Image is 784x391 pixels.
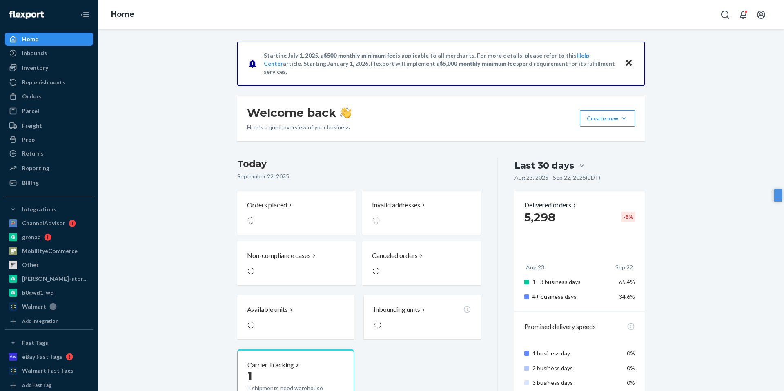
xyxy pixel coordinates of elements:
[5,231,93,244] a: grenaa
[247,360,294,370] p: Carrier Tracking
[22,78,65,87] div: Replenishments
[5,380,93,390] a: Add Fast Tag
[340,107,351,118] img: hand-wave emoji
[5,336,93,349] button: Fast Tags
[22,289,54,297] div: b0gwd1-wq
[264,51,617,76] p: Starting July 1, 2025, a is applicable to all merchants. For more details, please refer to this a...
[627,350,635,357] span: 0%
[22,382,51,389] div: Add Fast Tag
[5,61,93,74] a: Inventory
[5,300,93,313] a: Walmart
[247,123,351,131] p: Here’s a quick overview of your business
[247,251,311,260] p: Non-compliance cases
[5,147,93,160] a: Returns
[22,149,44,158] div: Returns
[524,210,555,224] span: 5,298
[5,258,93,271] a: Other
[247,200,287,210] p: Orders placed
[5,47,93,60] a: Inbounds
[524,322,596,331] p: Promised delivery speeds
[5,90,93,103] a: Orders
[5,272,93,285] a: [PERSON_NAME]-store-test
[532,293,613,301] p: 4+ business days
[532,379,613,387] p: 3 business days
[5,33,93,46] a: Home
[440,60,516,67] span: $5,000 monthly minimum fee
[514,173,600,182] p: Aug 23, 2025 - Sep 22, 2025 ( EDT )
[22,64,48,72] div: Inventory
[22,136,35,144] div: Prep
[22,275,91,283] div: [PERSON_NAME]-store-test
[22,233,41,241] div: grenaa
[5,104,93,118] a: Parcel
[22,107,39,115] div: Parcel
[5,119,93,132] a: Freight
[22,49,47,57] div: Inbounds
[5,364,93,377] a: Walmart Fast Tags
[627,364,635,371] span: 0%
[362,241,481,285] button: Canceled orders
[111,10,134,19] a: Home
[22,367,73,375] div: Walmart Fast Tags
[237,295,354,339] button: Available units
[5,217,93,230] a: ChannelAdvisor
[237,241,356,285] button: Non-compliance cases
[624,58,634,69] button: Close
[717,7,733,23] button: Open Search Box
[619,278,635,285] span: 65.4%
[532,349,613,358] p: 1 business day
[532,278,613,286] p: 1 - 3 business days
[524,200,578,210] button: Delivered orders
[22,247,78,255] div: MobilityeCommerce
[22,318,58,324] div: Add Integration
[5,286,93,299] a: b0gwd1-wq
[753,7,769,23] button: Open account menu
[627,379,635,386] span: 0%
[22,164,49,172] div: Reporting
[22,179,39,187] div: Billing
[22,219,65,227] div: ChannelAdvisor
[514,159,574,172] div: Last 30 days
[619,293,635,300] span: 34.6%
[237,191,356,235] button: Orders placed
[22,302,46,311] div: Walmart
[5,244,93,258] a: MobilityeCommerce
[324,52,396,59] span: $500 monthly minimum fee
[237,158,481,171] h3: Today
[362,191,481,235] button: Invalid addresses
[526,263,544,271] p: Aug 23
[22,339,48,347] div: Fast Tags
[105,3,141,27] ol: breadcrumbs
[22,261,39,269] div: Other
[5,350,93,363] a: eBay Fast Tags
[22,35,38,43] div: Home
[237,172,481,180] p: September 22, 2025
[5,76,93,89] a: Replenishments
[22,122,42,130] div: Freight
[22,92,42,100] div: Orders
[247,369,252,383] span: 1
[580,110,635,127] button: Create new
[372,200,420,210] p: Invalid addresses
[735,7,751,23] button: Open notifications
[247,105,351,120] h1: Welcome back
[22,205,56,213] div: Integrations
[364,295,481,339] button: Inbounding units
[372,251,418,260] p: Canceled orders
[77,7,93,23] button: Close Navigation
[374,305,420,314] p: Inbounding units
[532,364,613,372] p: 2 business days
[5,133,93,146] a: Prep
[5,162,93,175] a: Reporting
[621,212,635,222] div: -6 %
[5,203,93,216] button: Integrations
[5,316,93,326] a: Add Integration
[9,11,44,19] img: Flexport logo
[22,353,62,361] div: eBay Fast Tags
[615,263,633,271] p: Sep 22
[247,305,288,314] p: Available units
[5,176,93,189] a: Billing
